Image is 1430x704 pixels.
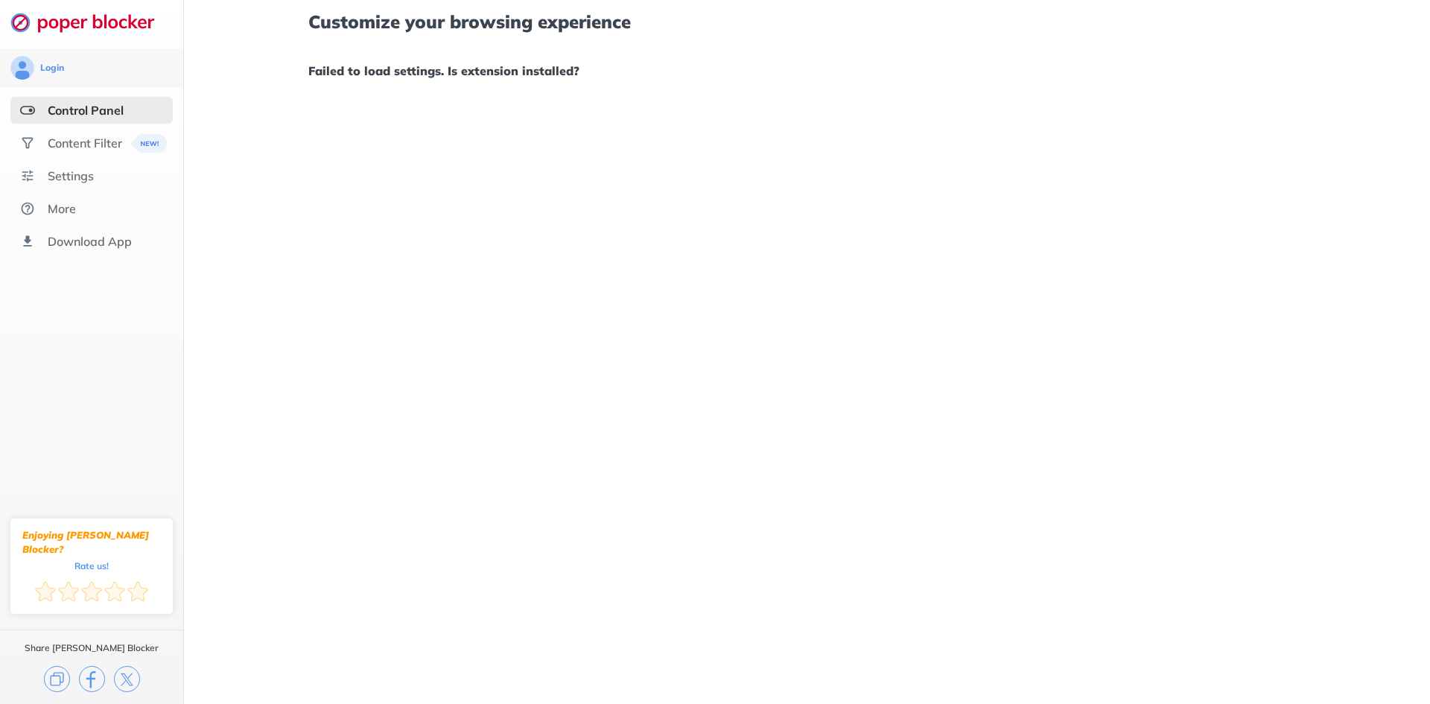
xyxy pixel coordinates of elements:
[44,666,70,692] img: copy.svg
[20,168,35,183] img: settings.svg
[25,642,159,654] div: Share [PERSON_NAME] Blocker
[74,562,109,569] div: Rate us!
[308,61,1305,80] h1: Failed to load settings. Is extension installed?
[48,103,124,118] div: Control Panel
[40,62,64,74] div: Login
[114,666,140,692] img: x.svg
[48,234,132,249] div: Download App
[48,136,122,150] div: Content Filter
[48,168,94,183] div: Settings
[48,201,76,216] div: More
[131,134,168,153] img: menuBanner.svg
[10,12,171,33] img: logo-webpage.svg
[20,103,35,118] img: features-selected.svg
[10,56,34,80] img: avatar.svg
[20,136,35,150] img: social.svg
[308,12,1305,31] h1: Customize your browsing experience
[20,234,35,249] img: download-app.svg
[79,666,105,692] img: facebook.svg
[22,528,161,556] div: Enjoying [PERSON_NAME] Blocker?
[20,201,35,216] img: about.svg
